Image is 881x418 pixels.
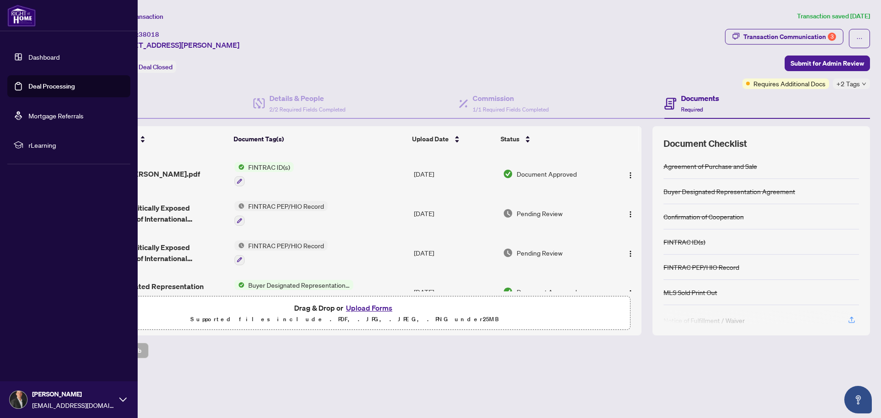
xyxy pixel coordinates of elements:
img: Logo [627,172,634,179]
td: [DATE] [410,273,499,312]
span: 38018 [139,30,159,39]
div: FINTRAC ID(s) [664,237,705,247]
span: Drag & Drop or [294,302,395,314]
div: Buyer Designated Representation Agreement [664,186,795,196]
span: [PERSON_NAME] [32,389,115,399]
button: Status IconFINTRAC PEP/HIO Record [234,240,328,265]
span: Pending Review [517,248,563,258]
a: Mortgage Referrals [28,111,84,120]
span: FINTRAC PEP/HIO Record [245,240,328,251]
span: 1/1 Required Fields Completed [473,106,549,113]
button: Transaction Communication3 [725,29,843,45]
img: Status Icon [234,280,245,290]
td: [DATE] [410,155,499,194]
div: Agreement of Purchase and Sale [664,161,757,171]
span: [EMAIL_ADDRESS][DOMAIN_NAME] [32,400,115,410]
p: Supported files include .PDF, .JPG, .JPEG, .PNG under 25 MB [65,314,625,325]
button: Logo [623,245,638,260]
h4: Commission [473,93,549,104]
div: Status: [114,61,176,73]
button: Upload Forms [343,302,395,314]
button: Status IconBuyer Designated Representation Agreement [234,280,353,305]
img: Logo [627,211,634,218]
span: Buyer Designated Representation Agreement [245,280,353,290]
div: FINTRAC PEP/HIO Record [664,262,739,272]
span: FINTRAC - Politically Exposed Person_Head of International Organization Checklist_Record 1.pdf [90,242,227,264]
span: Requires Additional Docs [753,78,825,89]
img: logo [7,5,36,27]
div: Transaction Communication [743,29,836,44]
div: 3 [828,33,836,41]
a: Dashboard [28,53,60,61]
span: ellipsis [856,35,863,42]
h4: Details & People [269,93,346,104]
button: Logo [623,167,638,181]
td: [DATE] [410,194,499,233]
span: Document Approved [517,287,577,297]
th: Upload Date [408,126,497,152]
button: Status IconFINTRAC ID(s) [234,162,294,187]
button: Submit for Admin Review [785,56,870,71]
button: Status IconFINTRAC PEP/HIO Record [234,201,328,226]
span: Deal Closed [139,63,173,71]
div: Confirmation of Cooperation [664,212,744,222]
span: down [862,82,866,86]
span: FINTRAC PEP/HIO Record [245,201,328,211]
img: Document Status [503,248,513,258]
span: +2 Tags [836,78,860,89]
img: Status Icon [234,162,245,172]
th: (17) File Name [87,126,230,152]
span: Pending Review [517,208,563,218]
span: Status [501,134,519,144]
img: Document Status [503,208,513,218]
a: Deal Processing [28,82,75,90]
span: [STREET_ADDRESS][PERSON_NAME] [114,39,240,50]
span: Submit for Admin Review [791,56,864,71]
button: Open asap [844,386,872,413]
img: Status Icon [234,201,245,211]
span: Document Checklist [664,137,747,150]
img: Profile Icon [10,391,27,408]
span: FINTRAC - [PERSON_NAME].pdf [90,168,200,179]
img: Document Status [503,287,513,297]
span: View Transaction [114,12,163,21]
h4: Documents [681,93,719,104]
th: Document Tag(s) [230,126,409,152]
img: Logo [627,250,634,257]
button: Logo [623,206,638,221]
div: MLS Sold Print Out [664,287,717,297]
span: Required [681,106,703,113]
span: FINTRAC - Politically Exposed Person_Head of International Organization Checklist_Record.pdf [90,202,227,224]
span: Upload Date [412,134,449,144]
img: Document Status [503,169,513,179]
img: Logo [627,290,634,297]
span: Buyer Designated Representation Agreement and RECO.pdf [90,281,227,303]
span: Document Approved [517,169,577,179]
span: FINTRAC ID(s) [245,162,294,172]
span: rLearning [28,140,124,150]
th: Status [497,126,608,152]
td: [DATE] [410,233,499,273]
article: Transaction saved [DATE] [797,11,870,22]
button: Logo [623,284,638,299]
span: Drag & Drop orUpload FormsSupported files include .PDF, .JPG, .JPEG, .PNG under25MB [59,296,630,330]
img: Status Icon [234,240,245,251]
span: 2/2 Required Fields Completed [269,106,346,113]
